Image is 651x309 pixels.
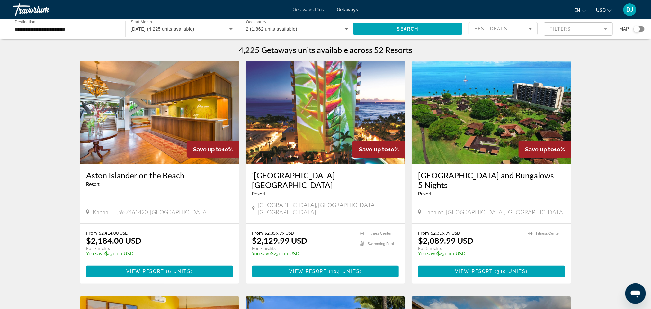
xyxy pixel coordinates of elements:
[193,146,222,153] span: Save up to
[544,22,613,36] button: Filter
[239,45,412,55] h1: 4,225 Getaways units available across 52 Resorts
[412,61,571,164] img: RW03E01X.jpg
[493,269,528,274] span: ( )
[368,232,392,236] span: Fitness Center
[337,7,358,12] a: Getaways
[86,230,97,236] span: From
[164,269,193,274] span: ( )
[80,61,239,164] img: ii_iob1.jpg
[131,20,152,24] span: Start Month
[497,269,526,274] span: 310 units
[86,245,227,251] p: For 7 nights
[131,26,194,32] span: [DATE] (4,225 units available)
[368,242,394,246] span: Swimming Pool
[252,251,354,256] p: $230.00 USD
[418,236,473,245] p: $2,089.99 USD
[126,269,164,274] span: View Resort
[574,8,580,13] span: en
[265,230,295,236] span: $2,359.99 USD
[327,269,362,274] span: ( )
[359,146,388,153] span: Save up to
[252,251,271,256] span: You save
[352,141,405,158] div: 10%
[424,208,565,215] span: Lahaina, [GEOGRAPHIC_DATA], [GEOGRAPHIC_DATA]
[246,20,266,24] span: Occupancy
[168,269,191,274] span: 6 units
[474,25,532,32] mat-select: Sort by
[252,266,399,277] button: View Resort(104 units)
[252,191,266,196] span: Resort
[418,251,522,256] p: $230.00 USD
[418,230,429,236] span: From
[187,141,239,158] div: 10%
[258,201,399,215] span: [GEOGRAPHIC_DATA], [GEOGRAPHIC_DATA], [GEOGRAPHIC_DATA]
[455,269,493,274] span: View Resort
[293,7,324,12] a: Getaways Plus
[619,24,629,33] span: Map
[252,236,308,245] p: $2,129.99 USD
[596,5,612,15] button: Change currency
[574,5,586,15] button: Change language
[86,182,100,187] span: Resort
[431,230,460,236] span: $2,319.99 USD
[86,236,141,245] p: $2,184.00 USD
[519,141,571,158] div: 10%
[99,230,129,236] span: $2,414.00 USD
[418,191,432,196] span: Resort
[621,3,638,16] button: User Menu
[418,170,565,190] a: [GEOGRAPHIC_DATA] and Bungalows - 5 Nights
[626,6,633,13] span: DJ
[525,146,554,153] span: Save up to
[418,251,437,256] span: You save
[246,61,406,164] img: RT52E01X.jpg
[596,8,606,13] span: USD
[252,170,399,190] a: '[GEOGRAPHIC_DATA] [GEOGRAPHIC_DATA]
[86,170,233,180] a: Aston Islander on the Beach
[353,23,462,35] button: Search
[252,245,354,251] p: For 7 nights
[397,26,419,32] span: Search
[474,26,508,31] span: Best Deals
[93,208,208,215] span: Kapaa, HI, 967461420, [GEOGRAPHIC_DATA]
[418,266,565,277] button: View Resort(310 units)
[13,1,77,18] a: Travorium
[625,283,646,304] iframe: Button to launch messaging window
[86,251,105,256] span: You save
[15,20,35,24] span: Destination
[536,232,560,236] span: Fitness Center
[246,26,298,32] span: 2 (1,862 units available)
[289,269,327,274] span: View Resort
[418,245,522,251] p: For 5 nights
[331,269,360,274] span: 104 units
[86,251,227,256] p: $230.00 USD
[252,230,263,236] span: From
[86,266,233,277] button: View Resort(6 units)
